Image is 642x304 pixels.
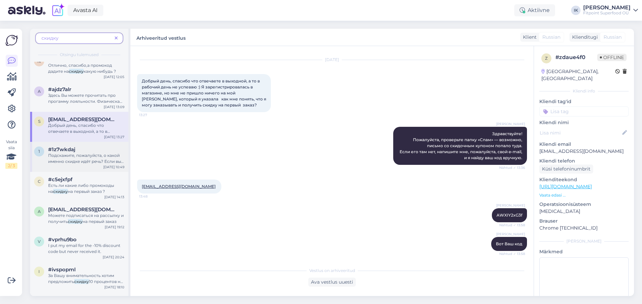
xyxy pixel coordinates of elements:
[539,141,629,148] p: Kliendi email
[38,149,40,154] span: 1
[496,203,525,208] span: [PERSON_NAME]
[545,56,548,61] span: z
[539,165,593,174] div: Küsi telefoninumbrit
[51,3,65,17] img: explore-ai
[136,33,186,42] label: Arhiveeritud vestlus
[48,93,122,110] span: Здесь Вы можете прочитать про прогамму лояльности. Физическая карта дает 5%
[514,4,555,16] div: Aktiivne
[103,255,124,260] div: [DATE] 20:24
[539,208,629,215] p: [MEDICAL_DATA]
[539,218,629,225] p: Brauser
[48,243,120,254] span: I put my email for the -10% discount code but never received it.
[84,69,116,74] span: какую нибудь ?
[38,179,41,184] span: c
[83,219,116,224] span: на первый заказ
[496,241,522,246] span: Вот Ваш код
[539,238,629,244] div: [PERSON_NAME]
[499,223,525,228] span: Nähtud ✓ 13:58
[69,69,84,74] mark: скидку
[539,158,629,165] p: Kliendi telefon
[48,273,114,284] span: За Вашу внимательность хотим предложить
[5,34,18,47] img: Askly Logo
[540,129,621,136] input: Lisa nimi
[583,5,631,10] div: [PERSON_NAME]
[142,184,216,189] a: [EMAIL_ADDRESS][DOMAIN_NAME]
[5,139,17,169] div: Vaata siia
[38,269,40,274] span: i
[68,219,83,224] mark: скидку
[539,192,629,198] p: Vaata edasi ...
[520,34,537,41] div: Klient
[539,98,629,105] p: Kliendi tag'id
[571,6,580,15] div: IK
[539,88,629,94] div: Kliendi info
[48,116,118,122] span: svsest229@gmail.com
[48,237,77,243] span: #vprhu9bo
[104,285,124,290] div: [DATE] 18:10
[539,184,592,190] a: [URL][DOMAIN_NAME]
[48,213,124,224] span: Можете подписаться на рассылку и получить
[400,131,523,160] span: Здравствуйте! Пожалуйста, проверьте папку «Спам» — возможно, письмо со скидочным купоном попало т...
[48,123,124,170] span: Добрый день, спасибо что отвечаете в выходной, а то в рабочий день не успеваю :) Я зарегистрирова...
[48,177,73,183] span: #c5ejxfpf
[104,195,124,200] div: [DATE] 14:13
[583,5,638,16] a: [PERSON_NAME]Fitpoint Superfood OÜ
[105,225,124,230] div: [DATE] 19:12
[539,176,629,183] p: Klienditeekond
[499,251,525,256] span: Nähtud ✓ 13:58
[308,278,356,287] div: Ava vestlus uuesti
[60,52,99,58] span: Otsingu tulemused
[539,248,629,255] p: Märkmed
[41,35,59,41] span: скидку
[499,165,525,170] span: Nähtud ✓ 13:36
[539,201,629,208] p: Operatsioonisüsteem
[68,189,105,194] span: на первый заказ ?
[139,112,164,117] span: 13:27
[496,232,525,237] span: [PERSON_NAME]
[104,74,124,79] div: [DATE] 12:05
[309,268,355,274] span: Vestlus on arhiveeritud
[555,53,597,61] div: # zdaue4f0
[539,119,629,126] p: Kliendi nimi
[68,5,103,16] a: Avasta AI
[539,106,629,116] input: Lisa tag
[38,119,40,124] span: s
[597,54,627,61] span: Offline
[38,239,40,244] span: v
[539,148,629,155] p: [EMAIL_ADDRESS][DOMAIN_NAME]
[103,165,124,170] div: [DATE] 10:49
[53,189,68,194] mark: скидку
[48,146,75,153] span: #1z7wkdaj
[139,194,164,199] span: 13:48
[604,34,622,41] span: Russian
[569,34,598,41] div: Klienditugi
[104,134,124,139] div: [DATE] 13:27
[48,183,114,194] span: Есть ли какие либо промокоды на
[48,86,71,92] span: #ajdz7alr
[48,267,76,273] span: #ivspopml
[142,78,267,107] span: Добрый день, спасибо что отвечаете в выходной, а то в рабочий день не успеваю :) Я зарегистрирова...
[48,153,124,170] span: Подскажите, пожалуйста, о какой именно скидке идёт речь? Если вы имеете в виду
[542,34,560,41] span: Russian
[74,279,89,284] mark: скидку
[48,63,112,74] span: Отлично, спасибо,а промокод дадите на
[497,213,522,218] span: AWXIY2xG3f
[38,209,41,214] span: a
[541,68,615,82] div: [GEOGRAPHIC_DATA], [GEOGRAPHIC_DATA]
[583,10,631,16] div: Fitpoint Superfood OÜ
[104,104,124,109] div: [DATE] 13:09
[137,57,527,63] div: [DATE]
[496,121,525,126] span: [PERSON_NAME]
[38,89,41,94] span: a
[48,207,118,213] span: aleksandrnaumtsuk@gmail.com
[539,225,629,232] p: Chrome [TECHNICAL_ID]
[5,163,17,169] div: 2 / 3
